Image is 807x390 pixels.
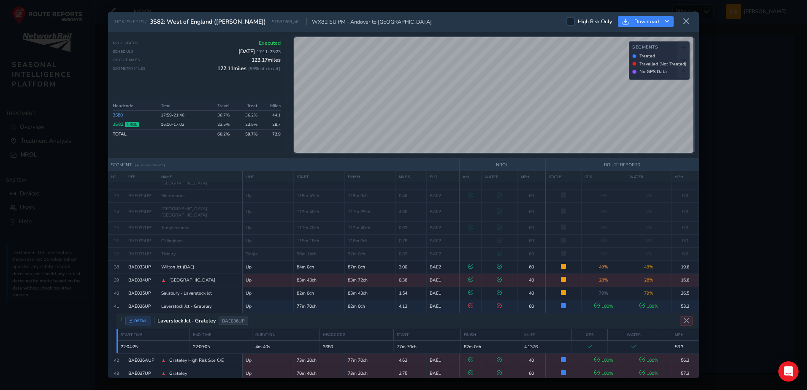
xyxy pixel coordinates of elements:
[468,238,473,244] span: —
[468,209,473,215] span: —
[427,189,459,202] td: BAE2
[427,171,459,182] th: ELR
[114,357,119,363] span: 42
[232,129,260,138] td: 59.7 %
[260,120,281,130] td: 28.7
[114,277,119,283] span: 39
[248,65,281,72] span: ( 99 % of circuit)
[517,354,545,367] td: 40
[113,66,146,71] span: Geometry Miles
[242,300,294,313] td: Up
[161,290,212,296] span: Salisbury - Laverstock Jct
[396,354,427,367] td: 4.63
[294,37,693,153] canvas: Map
[154,317,216,324] span: Laverstock Jct - Grateley
[125,171,158,182] th: REF
[396,274,427,287] td: 0.36
[427,202,459,221] td: BAE2
[599,290,608,296] span: 79 %
[517,189,545,202] td: 60
[161,238,183,244] span: Gillingham
[639,68,667,75] span: No GPS Data
[581,171,626,182] th: GPS
[517,171,545,182] th: MPH
[114,225,119,231] span: 35
[161,264,194,270] span: Wilton Jct (BAE)
[217,65,281,72] span: 122.11 miles
[125,300,158,313] td: BAE036UP
[639,53,655,59] span: Treated
[242,260,294,274] td: Up
[242,189,294,202] td: Up
[125,354,158,367] td: BAE036AUP
[345,300,396,313] td: 82m 0ch
[125,317,151,325] span: DETAIL
[158,171,242,182] th: NAME
[427,300,459,313] td: BAE1
[238,48,281,55] span: [DATE]
[778,361,799,382] div: Open Intercom Messenger
[294,202,345,221] td: 112m 40ch
[294,274,345,287] td: 83m 43ch
[396,189,427,202] td: 0.46
[427,221,459,234] td: BAE2
[294,300,345,313] td: 77m 70ch
[572,329,608,341] th: GPS
[517,287,545,300] td: 40
[294,260,345,274] td: 84m 0ch
[114,192,119,199] span: 33
[345,287,396,300] td: 83m 43ch
[190,340,252,353] td: 22:09:05
[545,171,582,182] th: STATUS
[294,287,345,300] td: 82m 0ch
[671,202,699,221] td: 0.0
[125,234,158,247] td: BAE029UP
[320,329,393,341] th: HEADCODE
[427,247,459,260] td: BAE2
[242,202,294,221] td: Up
[204,101,232,111] th: Travel
[671,354,699,367] td: 56.3
[125,189,158,202] td: BAE025UP
[517,234,545,247] td: 60
[125,202,158,221] td: BAE026UP
[169,277,215,283] span: [GEOGRAPHIC_DATA]
[345,202,396,221] td: 117m 29ch
[169,357,224,363] span: Grateley High Risk Site C/E
[242,221,294,234] td: Up
[639,61,686,67] span: Travelled (Not Treated)
[645,251,652,257] span: 0%
[161,303,211,309] span: Laverstock Jct - Grateley
[114,209,119,215] span: 34
[644,277,653,283] span: 28 %
[393,329,460,341] th: START
[517,221,545,234] td: 60
[645,238,652,244] span: 0%
[671,260,699,274] td: 19.6
[242,274,294,287] td: Up
[594,303,613,309] span: 100 %
[190,329,252,341] th: END TIME
[125,122,139,127] span: NROL
[260,101,281,111] th: Miles
[219,317,248,325] span: BAE036UP
[459,159,545,171] th: NROL
[113,101,159,111] th: Headcode
[396,260,427,274] td: 3.00
[257,49,281,55] span: 17:11 - 23:23
[323,344,333,350] span: Vehicle: 98918
[232,101,260,111] th: Treat
[396,287,427,300] td: 1.54
[468,251,473,257] span: —
[396,300,427,313] td: 4.13
[600,238,607,244] span: 0%
[108,171,125,182] th: NO.
[517,300,545,313] td: 60
[600,225,607,231] span: 0%
[671,221,699,234] td: 0.0
[427,234,459,247] td: BAE2
[600,209,607,215] span: 0%
[161,357,166,364] span: ▲
[294,171,345,182] th: START
[599,264,608,270] span: 49 %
